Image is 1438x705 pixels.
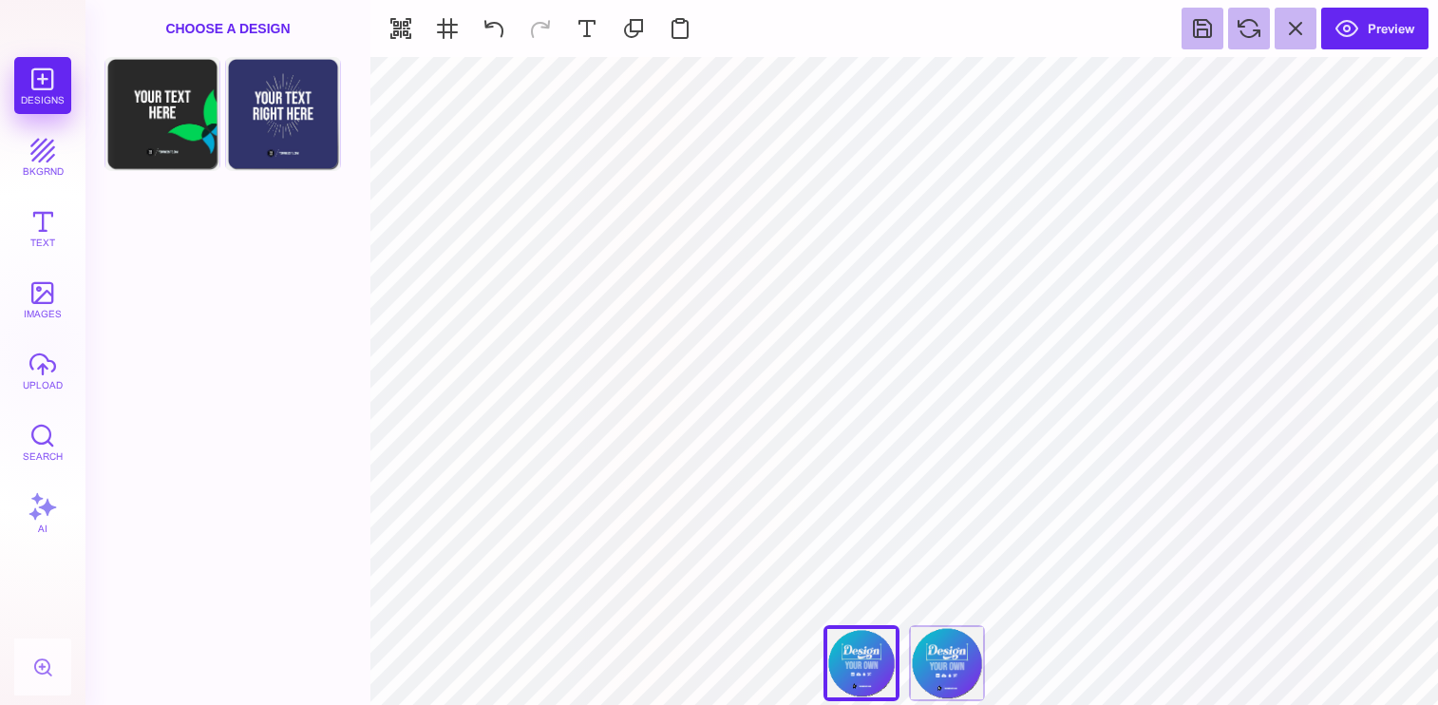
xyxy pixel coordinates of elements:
[14,271,71,328] button: images
[14,413,71,470] button: Search
[14,485,71,542] button: AI
[1321,8,1429,49] button: Preview
[14,342,71,399] button: upload
[14,200,71,257] button: Text
[14,128,71,185] button: bkgrnd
